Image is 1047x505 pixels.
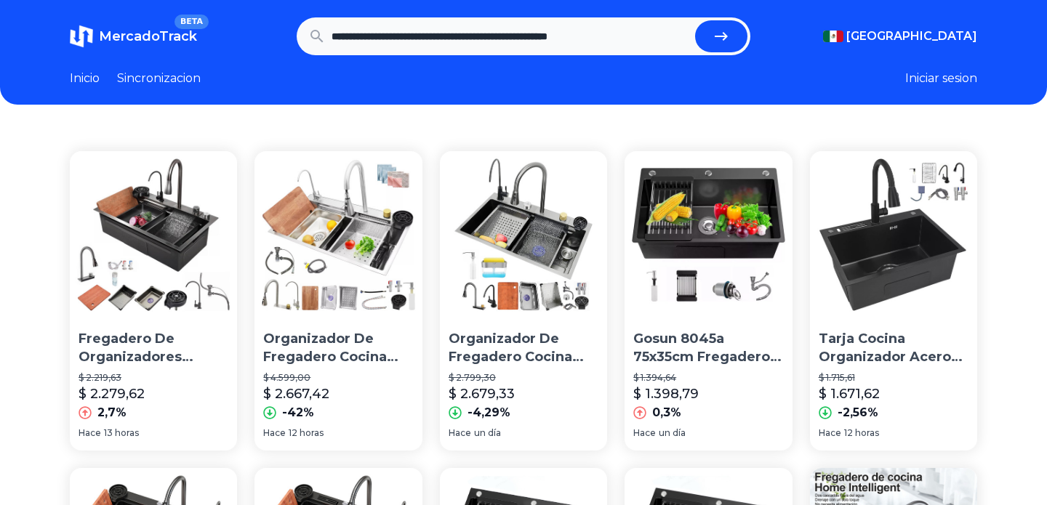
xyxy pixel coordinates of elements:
img: Fregadero De Organizadores Cocina Tarja De Acero Inoxidable [70,151,237,318]
span: 12 horas [844,427,879,439]
p: -2,56% [838,404,878,421]
span: MercadoTrack [99,28,197,44]
a: Inicio [70,70,100,87]
p: 2,7% [97,404,127,421]
p: Organizador De Fregadero Cocina [PERSON_NAME] Inoxidable 80x45 [449,330,598,366]
p: $ 2.219,63 [79,372,228,384]
p: 0,3% [652,404,681,421]
img: Gosun 8045a 75x35cm Fregadero De Cocina Cascada Acero Inoxidable 304 Tarja De Acero Inoxidable Or... [625,151,792,318]
a: MercadoTrackBETA [70,25,197,48]
a: Fregadero De Organizadores Cocina Tarja De Acero InoxidableFregadero De Organizadores Cocina [PER... [70,151,237,451]
p: $ 1.671,62 [819,384,880,404]
img: MercadoTrack [70,25,93,48]
span: Hace [819,427,841,439]
a: Gosun 8045a 75x35cm Fregadero De Cocina Cascada Acero Inoxidable 304 Tarja De Acero Inoxidable Or... [625,151,792,451]
p: $ 2.667,42 [263,384,329,404]
img: Organizador De Fregadero Cocina Tarja Acero Inoxidable 80x45 [254,151,422,318]
button: [GEOGRAPHIC_DATA] [823,28,977,45]
span: un día [474,427,501,439]
p: $ 1.715,61 [819,372,968,384]
p: $ 2.679,33 [449,384,515,404]
a: Sincronizacion [117,70,201,87]
span: Hace [79,427,101,439]
p: -4,29% [468,404,510,421]
button: Iniciar sesion [905,70,977,87]
a: Organizador De Fregadero Cocina Tarja Acero Inoxidable 80x45Organizador De Fregadero Cocina [PERS... [440,151,607,451]
a: Tarja Cocina Organizador Acero Inoxidable Fregadero BarataTarja Cocina Organizador Acero Inoxidab... [810,151,977,451]
span: Hace [633,427,656,439]
p: Tarja Cocina Organizador Acero Inoxidable Fregadero Barata [819,330,968,366]
span: Hace [263,427,286,439]
span: BETA [174,15,209,29]
a: Organizador De Fregadero Cocina Tarja Acero Inoxidable 80x45Organizador De Fregadero Cocina [PERS... [254,151,422,451]
img: Mexico [823,31,843,42]
p: Fregadero De Organizadores Cocina [PERSON_NAME] Inoxidable [79,330,228,366]
p: $ 1.398,79 [633,384,699,404]
span: Hace [449,427,471,439]
img: Tarja Cocina Organizador Acero Inoxidable Fregadero Barata [810,151,977,318]
span: 12 horas [289,427,324,439]
p: $ 1.394,64 [633,372,783,384]
p: -42% [282,404,314,421]
p: $ 4.599,00 [263,372,413,384]
span: un día [659,427,686,439]
p: Organizador De Fregadero Cocina [PERSON_NAME] Inoxidable 80x45 [263,330,413,366]
p: $ 2.279,62 [79,384,145,404]
p: Gosun 8045a 75x35cm Fregadero De Cocina Cascada Acero Inoxidable 304 [PERSON_NAME] Inoxidable Org... [633,330,783,366]
span: [GEOGRAPHIC_DATA] [846,28,977,45]
span: 13 horas [104,427,139,439]
p: $ 2.799,30 [449,372,598,384]
img: Organizador De Fregadero Cocina Tarja Acero Inoxidable 80x45 [440,151,607,318]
